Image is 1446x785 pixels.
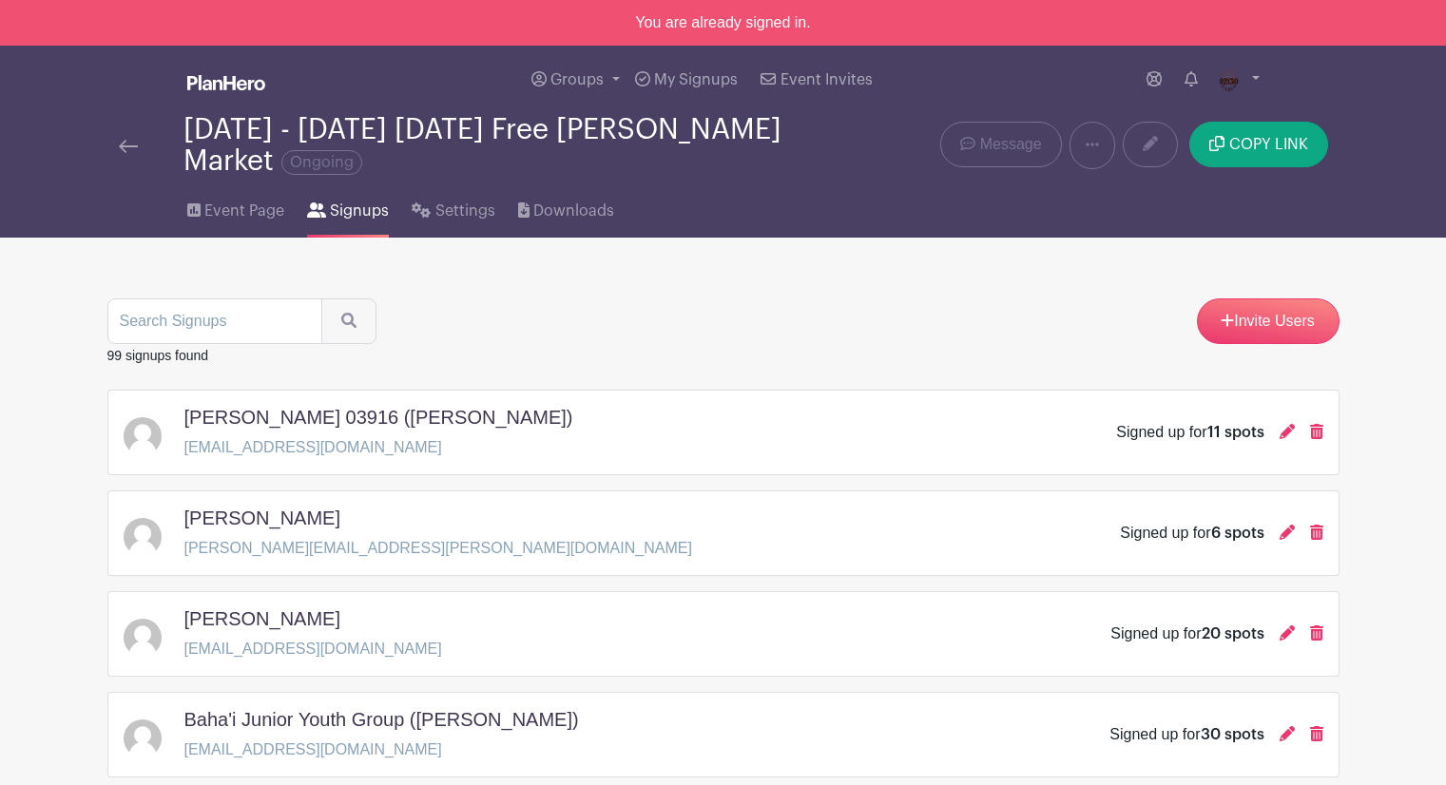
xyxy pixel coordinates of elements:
[107,298,322,344] input: Search Signups
[124,417,162,455] img: default-ce2991bfa6775e67f084385cd625a349d9dcbb7a52a09fb2fda1e96e2d18dcdb.png
[281,150,362,175] span: Ongoing
[184,638,442,661] p: [EMAIL_ADDRESS][DOMAIN_NAME]
[1197,298,1340,344] a: Invite Users
[550,72,604,87] span: Groups
[307,177,389,238] a: Signups
[412,177,494,238] a: Settings
[1109,723,1263,746] div: Signed up for
[1207,425,1264,440] span: 11 spots
[119,140,138,153] img: back-arrow-29a5d9b10d5bd6ae65dc969a981735edf675c4d7a1fe02e03b50dbd4ba3cdb55.svg
[753,46,879,114] a: Event Invites
[518,177,614,238] a: Downloads
[124,518,162,556] img: default-ce2991bfa6775e67f084385cd625a349d9dcbb7a52a09fb2fda1e96e2d18dcdb.png
[184,507,340,529] h5: [PERSON_NAME]
[184,537,692,560] p: [PERSON_NAME][EMAIL_ADDRESS][PERSON_NAME][DOMAIN_NAME]
[435,200,495,222] span: Settings
[524,46,627,114] a: Groups
[184,406,573,429] h5: [PERSON_NAME] 03916 ([PERSON_NAME])
[184,607,340,630] h5: [PERSON_NAME]
[1229,137,1308,152] span: COPY LINK
[1213,65,1244,95] img: Untitled-Artwork%20(4).png
[654,72,738,87] span: My Signups
[187,177,284,238] a: Event Page
[980,133,1042,156] span: Message
[1211,526,1264,541] span: 6 spots
[124,719,162,757] img: default-ce2991bfa6775e67f084385cd625a349d9dcbb7a52a09fb2fda1e96e2d18dcdb.png
[187,75,265,90] img: logo_white-6c42ec7e38ccf1d336a20a19083b03d10ae64f83f12c07503d8b9e83406b4c7d.svg
[1202,626,1264,641] span: 20 spots
[204,200,284,222] span: Event Page
[107,348,209,363] small: 99 signups found
[1110,622,1263,645] div: Signed up for
[184,738,594,761] p: [EMAIL_ADDRESS][DOMAIN_NAME]
[533,200,614,222] span: Downloads
[1116,421,1263,444] div: Signed up for
[183,114,800,177] div: [DATE] - [DATE] [DATE] Free [PERSON_NAME] Market
[1120,522,1263,545] div: Signed up for
[1201,727,1264,742] span: 30 spots
[1189,122,1327,167] button: COPY LINK
[781,72,873,87] span: Event Invites
[330,200,389,222] span: Signups
[184,708,579,731] h5: Baha'i Junior Youth Group ([PERSON_NAME])
[940,122,1061,167] a: Message
[184,436,588,459] p: [EMAIL_ADDRESS][DOMAIN_NAME]
[124,619,162,657] img: default-ce2991bfa6775e67f084385cd625a349d9dcbb7a52a09fb2fda1e96e2d18dcdb.png
[627,46,745,114] a: My Signups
